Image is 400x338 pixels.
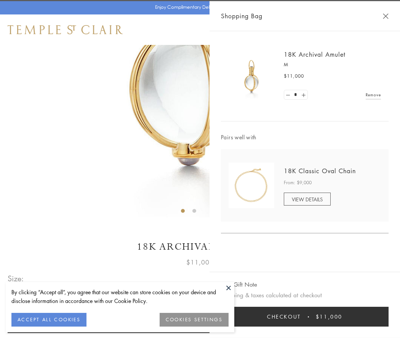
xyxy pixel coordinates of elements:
[8,272,24,285] span: Size:
[284,72,304,80] span: $11,000
[221,11,262,21] span: Shopping Bag
[299,90,307,100] a: Set quantity to 2
[229,163,274,208] img: N88865-OV18
[284,90,292,100] a: Set quantity to 0
[284,61,381,69] p: M
[221,307,389,327] button: Checkout $11,000
[11,313,86,327] button: ACCEPT ALL COOKIES
[284,50,346,59] a: 18K Archival Amulet
[221,133,389,142] span: Pairs well with
[292,196,323,203] span: VIEW DETAILS
[155,3,242,11] p: Enjoy Complimentary Delivery & Returns
[8,25,123,34] img: Temple St. Clair
[160,313,229,327] button: COOKIES SETTINGS
[229,53,274,99] img: 18K Archival Amulet
[284,193,331,206] a: VIEW DETAILS
[221,280,257,289] button: Add Gift Note
[8,240,392,253] h1: 18K Archival Amulet
[383,13,389,19] button: Close Shopping Bag
[284,179,312,187] span: From: $9,000
[316,312,342,321] span: $11,000
[221,290,389,300] p: Shipping & taxes calculated at checkout
[11,288,229,305] div: By clicking “Accept all”, you agree that our website can store cookies on your device and disclos...
[284,167,356,175] a: 18K Classic Oval Chain
[366,91,381,99] a: Remove
[267,312,301,321] span: Checkout
[186,257,214,267] span: $11,000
